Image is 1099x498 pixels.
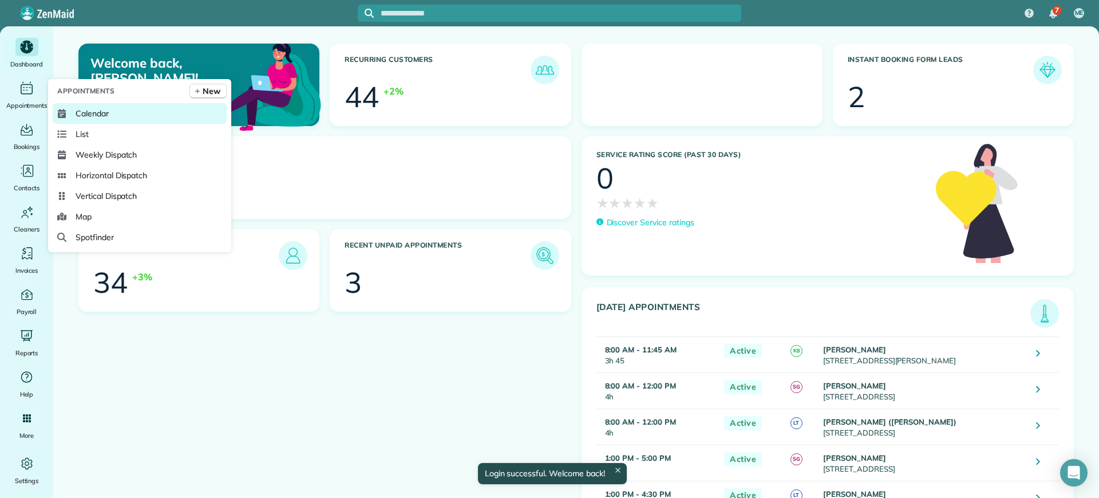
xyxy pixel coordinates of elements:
a: New [189,84,227,99]
span: New [203,85,220,97]
span: Active [724,380,762,394]
span: Vertical Dispatch [76,190,137,202]
span: ME [1075,9,1084,18]
a: Help [5,368,49,400]
td: [STREET_ADDRESS] [820,445,1027,481]
div: 2 [848,83,865,111]
a: Spotfinder [53,227,227,248]
span: ★ [596,193,609,213]
span: ★ [621,193,634,213]
span: ★ [608,193,621,213]
td: 4h [596,409,719,445]
a: Payroll [5,285,49,317]
img: icon_form_leads-04211a6a04a5b2264e4ee56bc0799ec3eb69b7e499cbb523a139df1d13a81ae0.png [1036,58,1059,81]
div: +2% [384,84,404,98]
span: K8 [790,345,802,357]
span: Invoices [15,265,38,276]
strong: 8:00 AM - 12:00 PM [605,381,676,390]
h3: Recurring Customers [345,56,530,84]
h3: Instant Booking Form Leads [848,56,1033,84]
td: [STREET_ADDRESS][PERSON_NAME] [820,336,1027,372]
a: List [53,124,227,144]
td: 4h [596,445,719,481]
a: Bookings [5,120,49,152]
h3: Service Rating score (past 30 days) [596,151,924,159]
div: 0 [596,164,614,193]
img: icon_leads-1bed01f49abd5b7fead27621c3d59655bb73ed531f8eeb49469d10e621d6b896.png [282,244,305,267]
td: 4h [596,372,719,409]
span: LT [790,417,802,429]
div: Login successful. Welcome back! [477,463,626,484]
span: SG [790,381,802,393]
span: Appointments [57,85,114,97]
img: icon_todays_appointments-901f7ab196bb0bea1936b74009e4eb5ffbc2d2711fa7634e0d609ed5ef32b18b.png [1033,302,1056,325]
div: 34 [93,268,128,297]
div: 44 [345,83,379,111]
span: List [76,128,89,140]
td: [STREET_ADDRESS] [820,409,1027,445]
span: Weekly Dispatch [76,149,137,160]
strong: 8:00 AM - 11:45 AM [605,345,677,354]
td: 3h 45 [596,336,719,372]
td: [STREET_ADDRESS] [820,372,1027,409]
span: Bookings [14,141,40,152]
a: Appointments [5,79,49,111]
a: Reports [5,327,49,359]
span: Help [20,389,34,400]
span: Payroll [17,306,37,317]
p: Discover Service ratings [607,217,694,229]
span: ★ [634,193,646,213]
img: icon_unpaid_appointments-47b8ce3997adf2238b356f14209ab4cced10bd1f174958f3ca8f1d0dd7fffeee.png [533,244,556,267]
span: Appointments [6,100,48,111]
span: Active [724,452,762,466]
div: +3% [132,270,152,284]
a: Vertical Dispatch [53,186,227,206]
span: Reports [15,347,38,359]
div: Open Intercom Messenger [1060,459,1088,487]
strong: [PERSON_NAME] [823,381,886,390]
a: Discover Service ratings [596,217,694,229]
span: Cleaners [14,223,39,235]
img: icon_recurring_customers-cf858462ba22bcd05b5a5880d41d6543d210077de5bb9ebc9590e49fd87d84ed.png [533,58,556,81]
span: Dashboard [10,58,43,70]
span: Horizontal Dispatch [76,170,147,181]
span: ★ [646,193,659,213]
a: Map [53,206,227,227]
span: Map [76,211,92,222]
a: Invoices [5,244,49,276]
strong: [PERSON_NAME] [823,453,886,462]
span: Calendar [76,108,109,119]
a: Horizontal Dispatch [53,165,227,186]
a: Calendar [53,103,227,124]
span: Contacts [14,182,39,194]
p: Welcome back, [PERSON_NAME]! [90,56,242,86]
span: Settings [15,475,39,487]
strong: [PERSON_NAME] [823,345,886,354]
a: Dashboard [5,38,49,70]
strong: 8:00 AM - 12:00 PM [605,417,676,426]
h3: Leads [93,241,279,270]
div: 3 [345,268,362,297]
h3: Recent unpaid appointments [345,241,530,270]
a: Settings [5,454,49,487]
span: Active [724,344,762,358]
span: SG [790,453,802,465]
h3: [DATE] Appointments [596,302,1031,328]
span: 7 [1055,6,1059,15]
svg: Focus search [365,9,374,18]
span: More [19,430,34,441]
span: Active [724,416,762,430]
div: 7 unread notifications [1041,1,1065,26]
span: Spotfinder [76,232,114,243]
a: Cleaners [5,203,49,235]
a: Contacts [5,162,49,194]
strong: [PERSON_NAME] ([PERSON_NAME]) [823,417,956,426]
img: dashboard_welcome-42a62b7d889689a78055ac9021e634bf52bae3f8056760290aed330b23ab8690.png [212,30,323,142]
button: Focus search [358,9,374,18]
a: Weekly Dispatch [53,144,227,165]
strong: 1:00 PM - 5:00 PM [605,453,671,462]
